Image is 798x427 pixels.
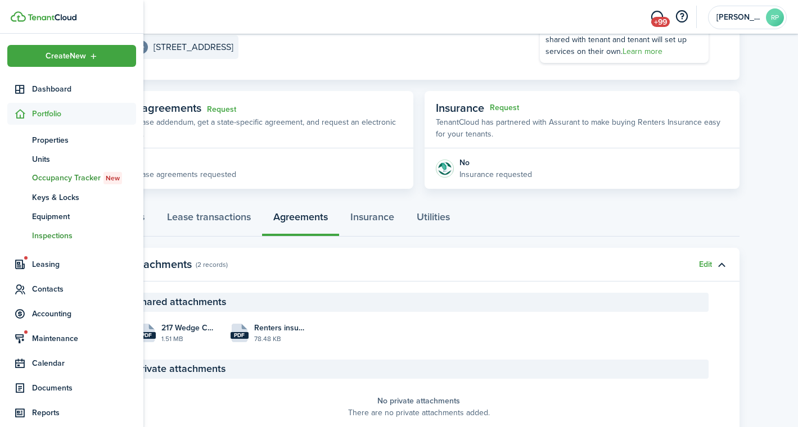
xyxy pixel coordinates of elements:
span: Documents [32,382,136,394]
span: Rouzer Property Consultants [716,13,761,21]
a: Insurance [339,203,405,237]
img: TenantCloud [28,14,76,21]
span: Units [32,153,136,165]
a: Keys & Locks [7,188,136,207]
e-details-info-title: [STREET_ADDRESS] [154,42,233,52]
span: Properties [32,134,136,146]
a: Learn more [623,46,662,57]
button: Toggle accordion [712,255,731,274]
p: Insurance requested [459,169,532,180]
img: Insurance protection [436,160,454,178]
span: Equipment [32,211,136,222]
span: Renters insurance.pdf [254,322,306,334]
button: Edit [699,260,712,269]
p: Build a lease addendum, get a state-specific agreement, and request an electronic signature. [110,116,402,140]
panel-main-title: Attachments [129,258,192,271]
span: Leasing [32,258,136,270]
span: Inspections [32,230,136,242]
span: Occupancy Tracker [32,172,136,184]
panel-main-subtitle: (2 records) [196,260,228,270]
a: Equipment [7,207,136,226]
a: Occupancy TrackerNew [7,169,136,188]
button: Request [490,103,519,112]
span: Accounting [32,308,136,320]
span: Lease agreements [110,99,201,116]
span: Insurance [436,99,484,116]
p: TenantCloud has partnered with Assurant to make buying Renters Insurance easy for your tenants. [436,116,728,140]
span: Contacts [32,283,136,295]
a: Dashboard [7,78,136,100]
file-icon: File [231,324,249,342]
div: No [459,157,532,169]
a: Properties [7,130,136,149]
span: 217 Wedge Circle- Yang 25-26 .pdf [161,322,214,334]
panel-main-section-header: Private attachments [129,360,709,379]
a: Inspections [7,226,136,245]
span: Create New [46,52,86,60]
span: Keys & Locks [32,192,136,203]
a: Messaging [646,3,668,31]
panel-main-section-header: Shared attachments [129,293,709,312]
button: Open resource center [672,7,691,26]
span: Maintenance [32,333,136,344]
file-extension: pdf [231,332,249,339]
avatar-text: RP [766,8,784,26]
span: +99 [651,17,670,27]
a: Reports [7,402,136,424]
a: Units [7,149,136,169]
button: Open menu [7,45,136,67]
a: Lease transactions [156,203,262,237]
p: Lease agreements requested [133,169,236,180]
img: TenantCloud [11,11,26,22]
a: Utilities [405,203,461,237]
file-size: 1.51 MB [161,334,214,344]
span: Portfolio [32,108,136,120]
div: No [133,157,236,169]
panel-main-placeholder-title: No private attachments [377,395,460,407]
file-extension: pdf [138,332,156,339]
span: New [106,173,120,183]
file-size: 78.48 KB [254,334,306,344]
span: Dashboard [32,83,136,95]
file-icon: File [138,324,156,342]
a: Request [207,105,236,114]
span: Calendar [32,357,136,369]
span: Reports [32,407,136,419]
panel-main-placeholder-description: There are no private attachments added. [348,407,490,419]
